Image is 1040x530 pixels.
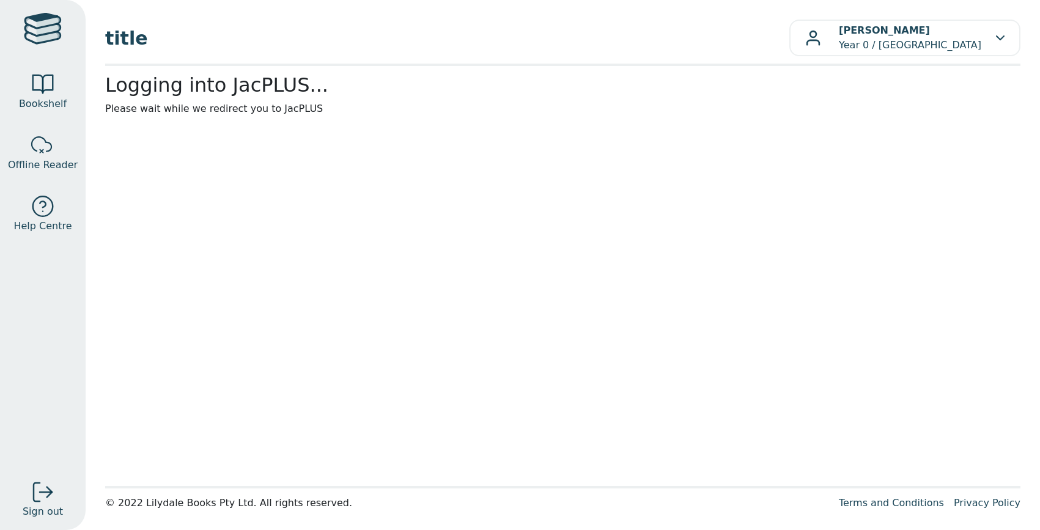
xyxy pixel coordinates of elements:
[23,504,63,519] span: Sign out
[954,497,1020,509] a: Privacy Policy
[105,24,789,52] span: title
[19,97,67,111] span: Bookshelf
[839,497,944,509] a: Terms and Conditions
[789,20,1020,56] button: [PERSON_NAME]Year 0 / [GEOGRAPHIC_DATA]
[8,158,78,172] span: Offline Reader
[839,24,930,36] b: [PERSON_NAME]
[105,101,1020,116] p: Please wait while we redirect you to JacPLUS
[13,219,72,234] span: Help Centre
[105,73,1020,97] h2: Logging into JacPLUS...
[105,496,829,510] div: © 2022 Lilydale Books Pty Ltd. All rights reserved.
[839,23,981,53] p: Year 0 / [GEOGRAPHIC_DATA]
